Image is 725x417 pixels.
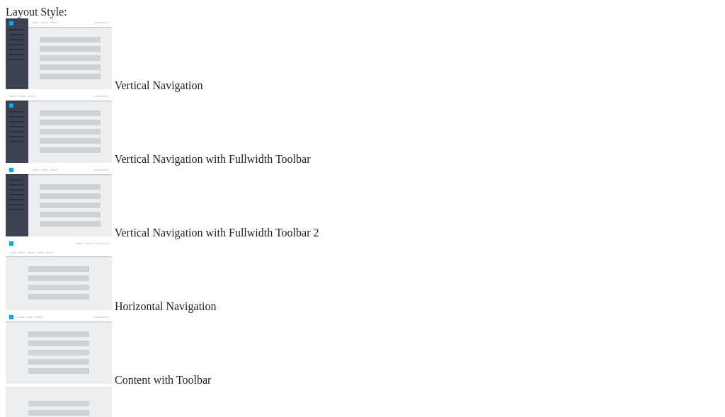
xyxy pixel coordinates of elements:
img: content-with-toolbar.jpg [6,313,112,384]
img: horizontal-nav.jpg [6,239,112,310]
md-radio-button: Horizontal Navigation [6,239,719,313]
span: Vertical Navigation with Fullwidth Toolbar [115,153,311,165]
img: vertical-nav-with-full-toolbar-2.jpg [6,166,112,236]
md-radio-button: Content with Toolbar [6,313,719,387]
span: Vertical Navigation [115,79,203,91]
img: vertical-nav.jpg [6,18,112,89]
md-radio-button: Vertical Navigation with Fullwidth Toolbar [6,92,719,166]
md-radio-button: Vertical Navigation with Fullwidth Toolbar 2 [6,166,719,239]
span: Content with Toolbar [115,374,211,386]
span: Vertical Navigation with Fullwidth Toolbar 2 [115,227,319,239]
img: vertical-nav-with-full-toolbar.jpg [6,92,112,163]
div: Layout Style: [6,6,719,18]
span: Horizontal Navigation [115,300,217,312]
md-radio-button: Vertical Navigation [6,18,719,92]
